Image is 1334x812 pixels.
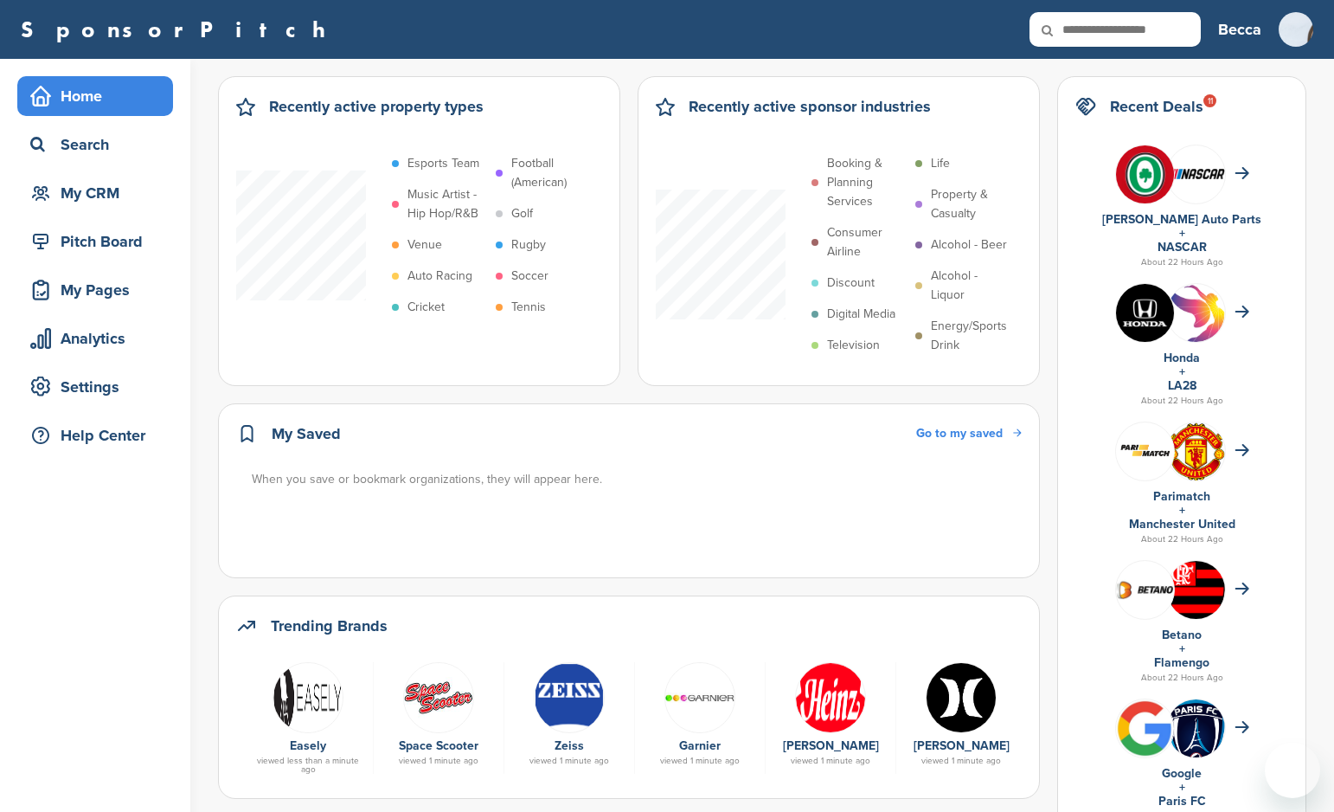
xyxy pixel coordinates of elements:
p: Venue [407,235,442,255]
h2: Recent Deals [1110,94,1203,119]
img: Data [795,662,866,733]
div: 11 [1203,94,1216,107]
a: Garnier [679,738,721,753]
img: 330px zeiss logo.svg [534,662,605,733]
a: Google [1162,766,1202,781]
p: Golf [511,204,533,223]
a: + [1179,780,1185,795]
a: Honda [1164,351,1200,365]
a: 330px zeiss logo.svg [513,662,625,731]
p: Alcohol - Liquor [931,267,1010,305]
img: Screen shot 2018 07 10 at 12.33.29 pm [1116,441,1174,461]
div: About 22 Hours Ago [1075,532,1288,547]
img: Data [403,662,474,733]
a: Analytics [17,319,173,358]
p: Energy/Sports Drink [931,317,1010,355]
span: Go to my saved [916,426,1003,441]
a: Paris FC [1158,794,1206,809]
iframe: Button to launch messaging window [1265,743,1320,798]
h2: My Saved [272,422,341,446]
img: Hurley logo [926,662,997,733]
div: viewed 1 minute ago [513,757,625,765]
p: Life [931,154,950,173]
img: Paris fc logo.svg [1167,699,1225,769]
h2: Trending Brands [271,614,388,638]
a: Easely 250 [252,662,364,731]
img: Data?1415807839 [1167,561,1225,632]
div: When you save or bookmark organizations, they will appear here. [252,470,1023,489]
div: viewed 1 minute ago [382,757,495,765]
a: Becca [1218,10,1261,48]
div: Home [26,81,173,112]
a: Space Scooter [399,738,478,753]
img: Data [664,662,735,733]
a: Help Center [17,416,173,455]
h3: Becca [1218,17,1261,42]
div: About 22 Hours Ago [1075,255,1288,270]
div: My CRM [26,177,173,209]
div: viewed less than a minute ago [252,757,364,774]
div: Search [26,129,173,160]
a: + [1179,641,1185,656]
h2: Recently active property types [269,94,484,119]
p: Digital Media [827,305,895,324]
img: Open uri20141112 64162 1lb1st5?1415809441 [1167,422,1225,481]
p: Television [827,336,880,355]
a: Parimatch [1153,489,1210,504]
a: Zeiss [555,738,584,753]
a: NASCAR [1158,240,1207,255]
div: Pitch Board [26,226,173,257]
p: Football (American) [511,154,591,192]
a: Data [382,662,495,731]
a: Manchester United [1129,517,1235,532]
p: Booking & Planning Services [827,154,907,211]
div: viewed 1 minute ago [905,757,1017,765]
h2: Recently active sponsor industries [689,94,931,119]
p: Property & Casualty [931,185,1010,223]
img: V7vhzcmg 400x400 [1116,145,1174,203]
a: Search [17,125,173,164]
p: Alcohol - Beer [931,235,1007,255]
a: + [1179,503,1185,518]
div: Help Center [26,420,173,451]
a: [PERSON_NAME] [914,738,1010,753]
p: Esports Team [407,154,479,173]
div: About 22 Hours Ago [1075,393,1288,409]
a: Easely [290,738,326,753]
a: My CRM [17,173,173,213]
p: Tennis [511,298,546,317]
p: Rugby [511,235,546,255]
a: Home [17,76,173,116]
div: About 22 Hours Ago [1075,670,1288,686]
a: Settings [17,367,173,407]
div: Settings [26,371,173,403]
a: [PERSON_NAME] [783,738,879,753]
a: + [1179,226,1185,241]
a: Pitch Board [17,222,173,261]
img: 7569886e 0a8b 4460 bc64 d028672dde70 [1167,169,1225,179]
p: Soccer [511,267,548,286]
p: Discount [827,274,875,293]
a: + [1179,364,1185,379]
img: Easely 250 [273,662,343,733]
a: Data [644,662,756,731]
a: Data [774,662,887,731]
a: [PERSON_NAME] Auto Parts [1102,212,1261,227]
p: Cricket [407,298,445,317]
p: Auto Racing [407,267,472,286]
img: Kln5su0v 400x400 [1116,284,1174,342]
div: Analytics [26,323,173,354]
div: viewed 1 minute ago [774,757,887,765]
a: LA28 [1168,378,1196,393]
img: La 2028 olympics logo [1167,284,1225,387]
div: My Pages [26,274,173,306]
p: Consumer Airline [827,223,907,261]
a: Hurley logo [905,662,1017,731]
a: SponsorPitch [21,18,337,41]
a: Betano [1162,628,1202,642]
a: Flamengo [1154,655,1209,670]
img: Bwupxdxo 400x400 [1116,699,1174,757]
a: My Pages [17,270,173,310]
a: Go to my saved [916,424,1022,443]
div: viewed 1 minute ago [644,757,756,765]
